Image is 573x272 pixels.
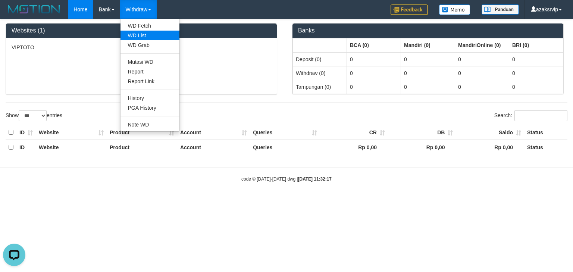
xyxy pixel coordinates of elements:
[401,66,455,80] td: 0
[120,21,179,31] a: WD Fetch
[250,125,320,140] th: Queries
[388,125,456,140] th: DB
[347,66,401,80] td: 0
[347,52,401,66] td: 0
[509,38,563,52] th: Group: activate to sort column ascending
[6,4,62,15] img: MOTION_logo.png
[107,125,177,140] th: Product
[36,125,107,140] th: Website
[456,140,524,154] th: Rp 0,00
[388,140,456,154] th: Rp 0,00
[455,38,509,52] th: Group: activate to sort column ascending
[524,140,567,154] th: Status
[401,80,455,94] td: 0
[3,3,25,25] button: Open LiveChat chat widget
[455,80,509,94] td: 0
[401,38,455,52] th: Group: activate to sort column ascending
[120,120,179,129] a: Note WD
[509,52,563,66] td: 0
[12,44,271,51] p: VIPTOTO
[391,4,428,15] img: Feedback.jpg
[120,31,179,40] a: WD List
[320,125,388,140] th: CR
[293,52,347,66] td: Deposit (0)
[250,140,320,154] th: Queries
[482,4,519,15] img: panduan.png
[120,57,179,67] a: Mutasi WD
[439,4,470,15] img: Button%20Memo.svg
[401,52,455,66] td: 0
[6,110,62,121] label: Show entries
[120,93,179,103] a: History
[509,80,563,94] td: 0
[177,125,250,140] th: Account
[320,140,388,154] th: Rp 0,00
[455,66,509,80] td: 0
[120,40,179,50] a: WD Grab
[298,27,558,34] h3: Banks
[298,176,332,182] strong: [DATE] 11:32:17
[347,38,401,52] th: Group: activate to sort column ascending
[293,38,347,52] th: Group: activate to sort column ascending
[36,140,107,154] th: Website
[347,80,401,94] td: 0
[107,140,177,154] th: Product
[241,176,332,182] small: code © [DATE]-[DATE] dwg |
[177,140,250,154] th: Account
[19,110,47,121] select: Showentries
[456,125,524,140] th: Saldo
[16,125,36,140] th: ID
[16,140,36,154] th: ID
[293,80,347,94] td: Tampungan (0)
[120,67,179,76] a: Report
[494,110,567,121] label: Search:
[455,52,509,66] td: 0
[524,125,567,140] th: Status
[12,27,271,34] h3: Websites (1)
[120,103,179,113] a: PGA History
[293,66,347,80] td: Withdraw (0)
[120,76,179,86] a: Report Link
[509,66,563,80] td: 0
[514,110,567,121] input: Search:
